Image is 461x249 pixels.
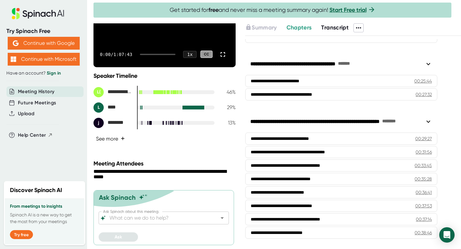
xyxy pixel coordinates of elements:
div: 00:33:45 [415,162,432,169]
button: See more+ [93,133,127,144]
div: 29 % [220,104,236,110]
div: L( [93,87,104,97]
button: Future Meetings [18,99,56,107]
a: Start Free trial [329,6,367,13]
div: 00:38:46 [415,229,432,236]
h2: Discover Spinach AI [10,186,62,195]
div: Have an account? [6,70,81,76]
div: L [93,102,104,113]
div: Try Spinach Free [6,28,81,35]
img: Aehbyd4JwY73AAAAAElFTkSuQmCC [13,40,19,46]
span: Summary [252,24,277,31]
button: Transcript [321,23,349,32]
button: Chapters [287,23,312,32]
button: Open [218,213,227,222]
div: 13 % [220,120,236,126]
div: Meeting Attendees [93,160,237,167]
div: 00:37:53 [415,203,432,209]
button: Help Center [18,132,53,139]
h3: From meetings to insights [10,204,79,209]
span: Ask [115,234,122,240]
span: Chapters [287,24,312,31]
div: j [93,118,104,128]
span: Transcript [321,24,349,31]
input: What can we do to help? [108,213,208,222]
button: Summary [245,23,277,32]
div: Ask Spinach [99,194,136,201]
div: jennysun [93,118,132,128]
div: Speaker Timeline [93,72,236,79]
div: 0:00 / 1:07:43 [100,52,132,57]
div: Open Intercom Messenger [439,227,455,243]
div: 00:25:44 [414,78,432,84]
span: + [121,136,125,141]
button: Continue with Microsoft [8,53,80,66]
button: Upload [18,110,34,117]
div: 00:31:56 [416,149,432,155]
div: 46 % [220,89,236,95]
div: 00:29:27 [415,135,432,142]
button: Ask [99,232,138,242]
b: free [208,6,219,13]
div: 00:27:32 [416,91,432,98]
p: Spinach AI is a new way to get the most from your meetings [10,212,79,225]
button: Meeting History [18,88,54,95]
div: 00:35:28 [415,176,432,182]
button: Continue with Google [8,37,80,50]
span: Get started for and never miss a meeting summary again! [170,6,376,14]
div: Upgrade to access [245,23,286,32]
div: CC [200,51,213,58]
a: Sign in [47,70,61,76]
div: 00:37:14 [416,216,432,222]
div: 1 x [183,51,197,58]
div: 00:36:41 [416,189,432,196]
span: Help Center [18,132,46,139]
div: Lisa [93,102,132,113]
div: Lorenza (she/her) [93,87,132,97]
button: Try free [10,230,33,239]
